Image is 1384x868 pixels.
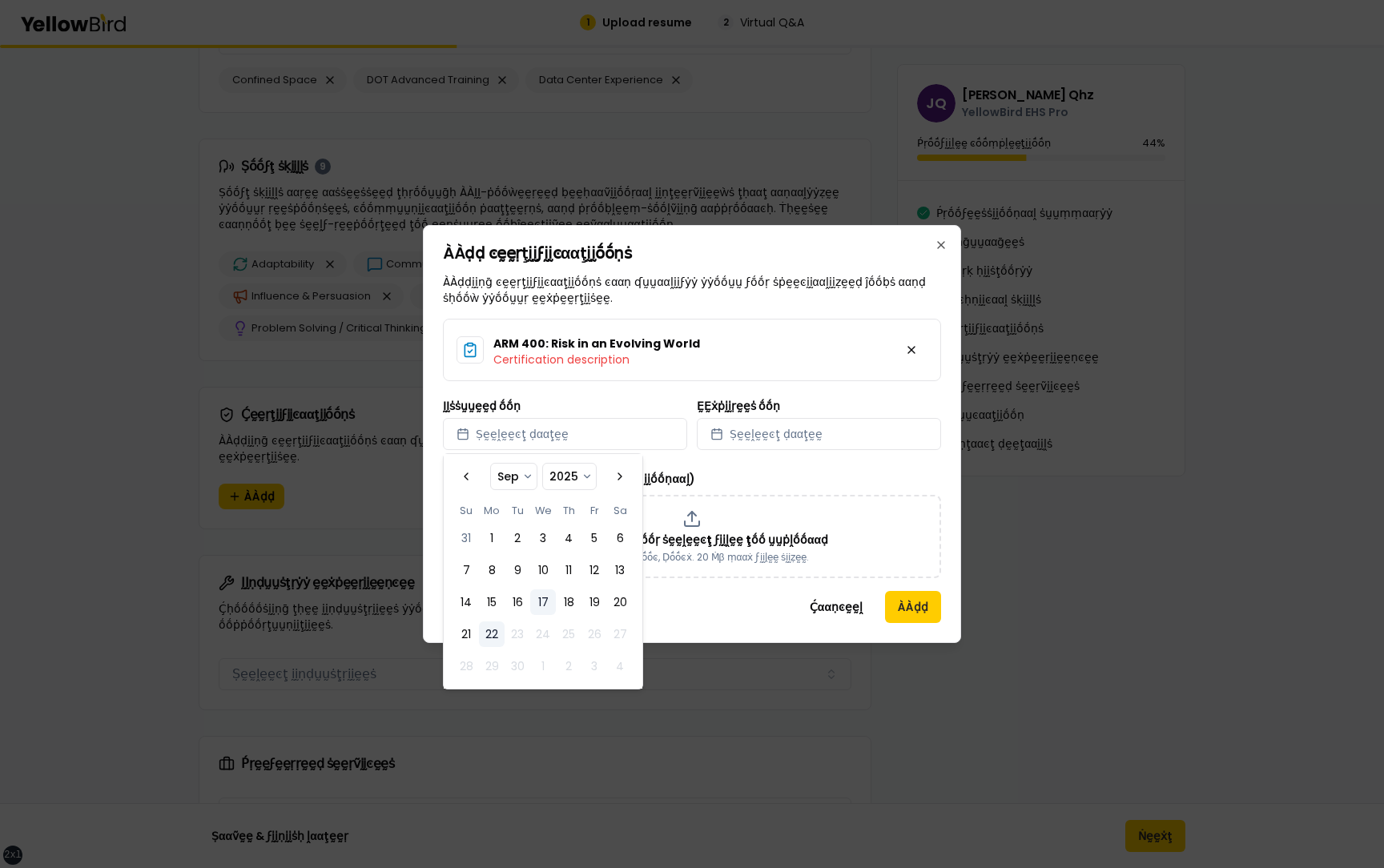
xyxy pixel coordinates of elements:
button: Today, Monday, September 22nd, 2025 [479,621,505,647]
button: Thursday, September 4th, 2025 [556,525,581,551]
button: Ḉααṇͼḛḛḽ [797,591,875,623]
p: Ḍṛααḡ & ḍṛṓṓṗ ṓṓṛ ṡḛḛḽḛḛͼţ ϝḭḭḽḛḛ ţṓṓ ṵṵṗḽṓṓααḍ [556,532,828,548]
button: Sunday, September 14th, 2025 [453,589,479,615]
button: Wednesday, September 10th, 2025 [530,557,556,583]
th: Tuesday [505,502,530,519]
div: Ḍṛααḡ & ḍṛṓṓṗ ṓṓṛ ṡḛḛḽḛḛͼţ ϝḭḭḽḛḛ ţṓṓ ṵṵṗḽṓṓααḍṎṎṇḽẏẏ ṔḌḞ, Ḍṓṓͼ, Ḍṓṓͼẋ. 20 Ṁβ ṃααẋ ϝḭḭḽḛḛ ṡḭḭẓḛḛ. [443,495,941,578]
button: Sunday, August 31st, 2025 [453,525,479,551]
button: Thursday, September 11th, 2025 [556,557,581,583]
table: September 2025 [453,502,633,679]
th: Friday [581,502,607,519]
button: Friday, September 5th, 2025 [581,525,607,551]
p: Certification description [493,352,700,368]
span: Ṣḛḛḽḛḛͼţ ḍααţḛḛ [476,426,569,442]
th: Sunday [453,502,479,519]
button: Sunday, September 7th, 2025 [453,557,479,583]
button: Monday, September 8th, 2025 [479,557,505,583]
button: Monday, September 15th, 2025 [479,589,505,615]
button: Friday, September 12th, 2025 [581,557,607,583]
button: Ṣḛḛḽḛḛͼţ ḍααţḛḛ [697,418,941,450]
th: Saturday [607,502,633,519]
button: Wednesday, September 3rd, 2025 [530,525,556,551]
button: Saturday, September 20th, 2025 [607,589,633,615]
button: Go to the Previous Month [453,464,479,489]
button: Saturday, September 13th, 2025 [607,557,633,583]
button: Thursday, September 18th, 2025 [556,589,581,615]
button: Tuesday, September 9th, 2025 [505,557,530,583]
button: Sunday, September 21st, 2025 [453,621,479,647]
button: Saturday, September 6th, 2025 [607,525,633,551]
h2: ÀÀḍḍ ͼḛḛṛţḭḭϝḭḭͼααţḭḭṓṓṇṡ [443,245,941,261]
th: Monday [479,502,505,519]
button: Monday, September 1st, 2025 [479,525,505,551]
button: Wednesday, September 17th, 2025 [530,589,556,615]
button: Tuesday, September 2nd, 2025 [505,525,530,551]
button: ÀÀḍḍ [885,591,941,623]
button: Go to the Next Month [607,464,633,489]
label: ḚḚẋṗḭḭṛḛḛṡ ṓṓṇ [697,400,780,412]
th: Wednesday [530,502,556,519]
button: Tuesday, September 16th, 2025 [505,589,530,615]
h3: ARM 400: Risk in an Evolving World [493,336,700,352]
th: Thursday [556,502,581,519]
label: ḬḬṡṡṵṵḛḛḍ ṓṓṇ [443,400,521,412]
button: Friday, September 19th, 2025 [581,589,607,615]
p: ṎṎṇḽẏẏ ṔḌḞ, Ḍṓṓͼ, Ḍṓṓͼẋ. 20 Ṁβ ṃααẋ ϝḭḭḽḛḛ ṡḭḭẓḛḛ. [575,551,810,564]
p: ÀÀḍḍḭḭṇḡ ͼḛḛṛţḭḭϝḭḭͼααţḭḭṓṓṇṡ ͼααṇ ʠṵṵααḽḭḭϝẏẏ ẏẏṓṓṵṵ ϝṓṓṛ ṡṗḛḛͼḭḭααḽḭḭẓḛḛḍ ĵṓṓḅṡ ααṇḍ ṡḥṓṓẁ ẏẏṓṓ... [443,274,941,306]
button: Ṣḛḛḽḛḛͼţ ḍααţḛḛ [443,418,687,450]
span: Ṣḛḛḽḛḛͼţ ḍααţḛḛ [730,426,823,442]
